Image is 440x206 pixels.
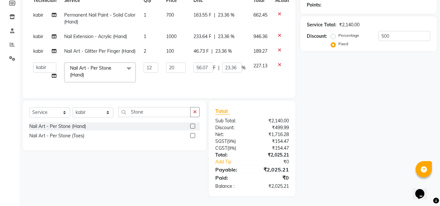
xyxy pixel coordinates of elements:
[210,174,252,182] div: Paid:
[252,131,294,138] div: ₹1,716.28
[253,34,267,39] span: 946.36
[144,34,146,39] span: 1
[144,48,146,54] span: 2
[307,21,336,28] div: Service Total:
[339,21,360,28] div: ₹2,140.00
[253,63,267,69] span: 227.13
[228,139,234,144] span: 9%
[218,33,234,40] span: 23.36 %
[214,12,215,19] span: |
[307,33,327,40] div: Discount:
[252,138,294,145] div: ₹154.47
[213,64,216,71] span: F
[218,12,234,19] span: 23.36 %
[210,183,252,190] div: Balance :
[193,48,209,55] span: 46.73 F
[259,158,294,165] div: ₹0
[64,48,135,54] span: Nail Art - Glitter Per Finger (Hand)
[242,64,246,71] span: %
[215,48,232,55] span: 23.36 %
[33,12,43,18] span: kabir
[252,166,294,173] div: ₹2,025.21
[166,12,174,18] span: 700
[253,48,267,54] span: 189.27
[214,33,215,40] span: |
[166,34,177,39] span: 1000
[210,166,252,173] div: Payable:
[413,180,433,199] iframe: chat widget
[29,123,86,130] div: Nail Art - Per Stone (Hand)
[210,152,252,158] div: Total:
[64,34,127,39] span: Nail Extension - Acrylic (Hand)
[193,12,211,19] span: 163.55 F
[29,132,84,139] div: Nail Art - Per Stone (Toes)
[218,64,220,71] span: |
[33,48,43,54] span: kabir
[338,41,348,47] label: Fixed
[210,145,252,152] div: ( )
[215,138,227,144] span: SGST
[193,33,211,40] span: 233.64 F
[252,183,294,190] div: ₹2,025.21
[229,145,235,151] span: 9%
[307,2,321,8] div: Points:
[210,138,252,145] div: ( )
[252,124,294,131] div: ₹499.99
[211,48,213,55] span: |
[84,72,87,78] a: x
[210,124,252,131] div: Discount:
[210,158,259,165] a: Add Tip
[64,12,135,25] span: Permanent Nail Paint - Solid Color (Hand)
[210,131,252,138] div: Net:
[215,145,227,151] span: CGST
[252,117,294,124] div: ₹2,140.00
[252,145,294,152] div: ₹154.47
[70,65,111,78] span: Nail Art - Per Stone (Hand)
[210,117,252,124] div: Sub Total:
[253,12,267,18] span: 662.45
[118,107,191,117] input: Search or Scan
[166,48,174,54] span: 100
[33,34,43,39] span: kabir
[338,33,359,38] label: Percentage
[252,174,294,182] div: ₹0
[144,12,146,18] span: 1
[215,108,230,115] span: Total
[252,152,294,158] div: ₹2,025.21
